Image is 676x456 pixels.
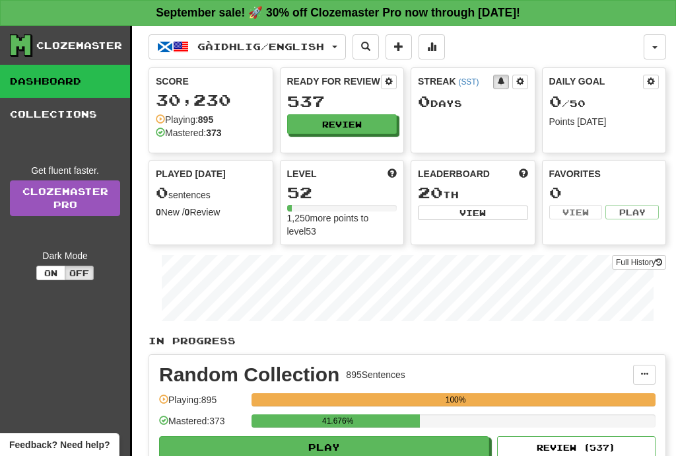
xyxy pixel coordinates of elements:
div: 30,230 [156,92,266,108]
div: Playing: [156,113,213,126]
div: sentences [156,184,266,202]
button: Search sentences [353,34,379,59]
div: Playing: 895 [159,393,245,415]
span: 0 [418,92,430,110]
a: ClozemasterPro [10,180,120,216]
a: (SST) [458,77,479,87]
strong: 373 [206,128,221,138]
div: Mastered: [156,126,222,139]
div: 100% [255,393,656,406]
strong: 895 [198,114,213,125]
div: Ready for Review [287,75,382,88]
div: 0 [549,184,659,201]
div: Points [DATE] [549,115,659,128]
button: Add sentence to collection [386,34,412,59]
button: Off [65,266,94,280]
span: Open feedback widget [9,438,110,451]
div: Favorites [549,167,659,180]
button: Gàidhlig/English [149,34,346,59]
button: Play [605,205,659,219]
div: Daily Goal [549,75,644,89]
strong: 0 [185,207,190,217]
span: Gàidhlig / English [197,41,324,52]
div: Dark Mode [10,249,120,262]
span: This week in points, UTC [519,167,528,180]
div: 41.676% [255,414,420,428]
span: 20 [418,183,443,202]
div: 537 [287,93,397,110]
div: Random Collection [159,365,339,385]
span: Leaderboard [418,167,490,180]
strong: 0 [156,207,161,217]
span: / 50 [549,98,586,109]
button: View [418,206,528,220]
button: More stats [419,34,445,59]
button: Full History [612,255,666,270]
p: In Progress [149,334,666,348]
div: 1,250 more points to level 53 [287,211,397,238]
span: Score more points to level up [388,167,397,180]
button: On [36,266,65,280]
strong: September sale! 🚀 30% off Clozemaster Pro now through [DATE]! [156,6,520,19]
div: Streak [418,75,493,88]
button: View [549,205,603,219]
div: Score [156,75,266,88]
div: 895 Sentences [346,368,405,381]
div: Get fluent faster. [10,164,120,177]
div: 52 [287,184,397,201]
span: Level [287,167,317,180]
button: Review [287,114,397,134]
div: Day s [418,93,528,110]
div: New / Review [156,206,266,219]
span: 0 [156,183,168,202]
div: Mastered: 373 [159,414,245,436]
span: Played [DATE] [156,167,226,180]
div: Clozemaster [36,39,122,52]
div: th [418,184,528,202]
span: 0 [549,92,562,110]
